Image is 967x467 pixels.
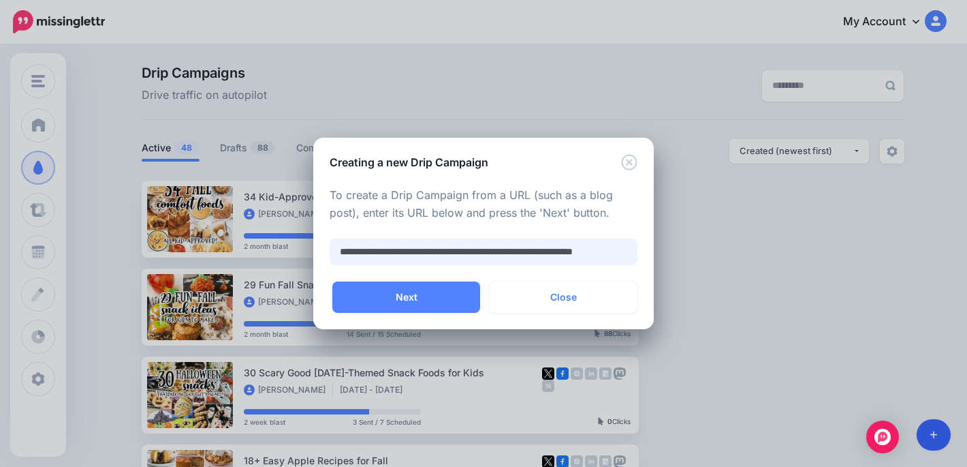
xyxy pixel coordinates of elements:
[330,187,637,222] p: To create a Drip Campaign from a URL (such as a blog post), enter its URL below and press the 'Ne...
[490,282,637,313] button: Close
[332,282,480,313] button: Next
[621,154,637,171] button: Close
[330,154,488,170] h5: Creating a new Drip Campaign
[866,421,899,453] div: Open Intercom Messenger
